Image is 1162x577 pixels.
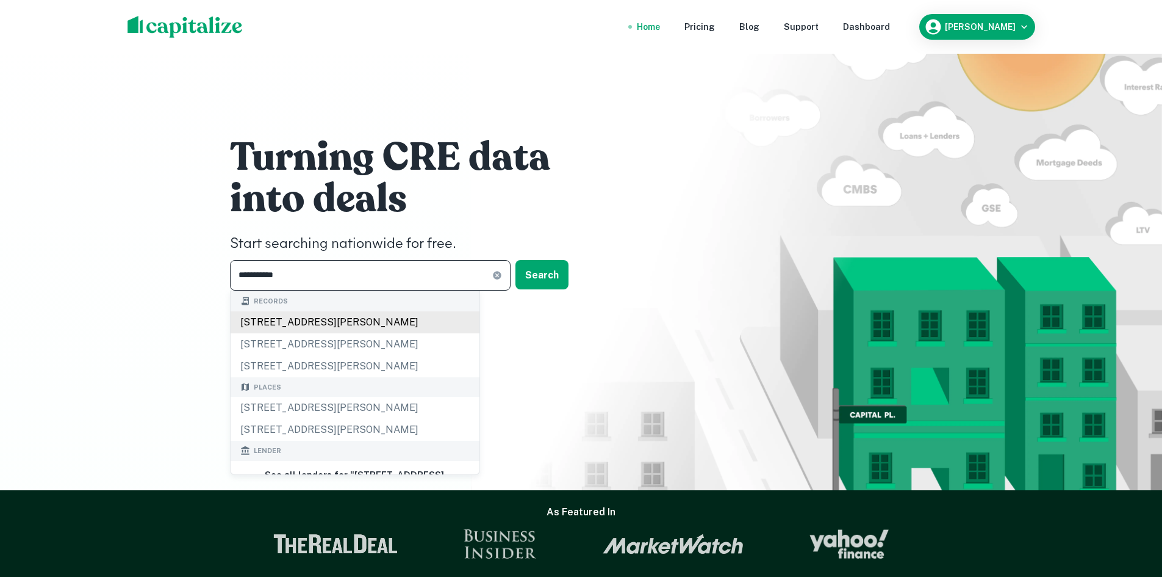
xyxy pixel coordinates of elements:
h6: As Featured In [547,505,615,520]
a: Blog [739,20,759,34]
div: [STREET_ADDRESS][PERSON_NAME] [231,311,479,333]
img: Yahoo Finance [809,529,889,559]
a: Support [784,20,819,34]
img: capitalize-logo.png [127,16,243,38]
div: [STREET_ADDRESS][PERSON_NAME] [231,419,479,441]
button: [PERSON_NAME] [919,14,1035,40]
div: [STREET_ADDRESS][PERSON_NAME] [231,333,479,355]
h6: See all lenders for " [STREET_ADDRESS][PERSON_NAME] " [265,468,470,496]
div: [STREET_ADDRESS][PERSON_NAME] [231,355,479,377]
a: Dashboard [843,20,890,34]
h4: Start searching nationwide for free. [230,233,596,255]
h6: [PERSON_NAME] [945,23,1016,31]
a: Pricing [684,20,715,34]
img: The Real Deal [273,534,398,554]
img: Business Insider [464,529,537,559]
iframe: Chat Widget [1101,479,1162,538]
div: [STREET_ADDRESS][PERSON_NAME] [231,397,479,419]
span: Places [254,382,281,393]
button: Search [515,260,568,289]
span: Lender [254,446,281,456]
h1: into deals [230,175,596,223]
span: Records [254,296,288,307]
img: Market Watch [603,534,744,554]
h1: Turning CRE data [230,133,596,182]
a: Home [637,20,660,34]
